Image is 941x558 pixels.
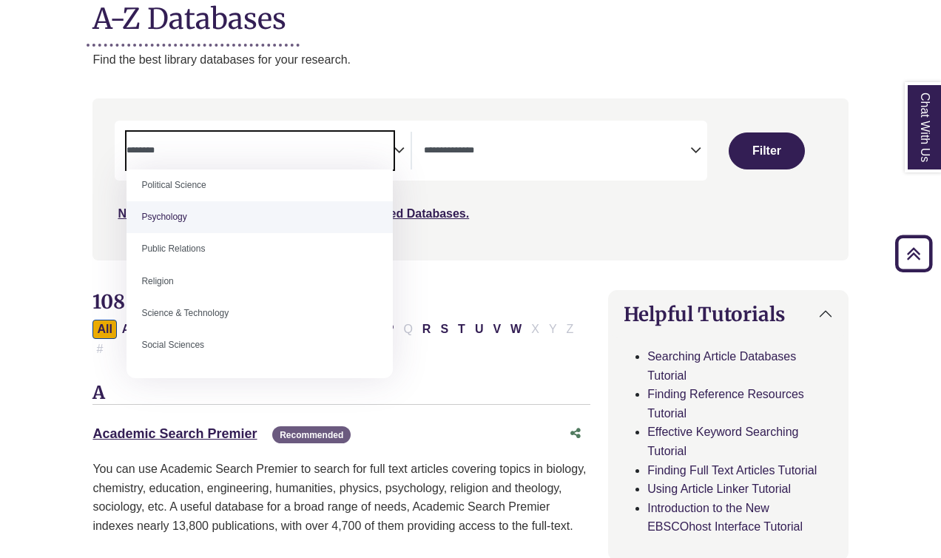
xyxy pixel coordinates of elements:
textarea: Search [127,146,394,158]
nav: Search filters [92,98,848,260]
a: Using Article Linker Tutorial [647,483,791,495]
button: Filter Results W [506,320,526,339]
button: Filter Results U [470,320,488,339]
button: All [92,320,116,339]
h3: A [92,383,590,405]
button: Filter Results T [453,320,470,339]
a: Searching Article Databases Tutorial [647,350,796,382]
li: Psychology [127,201,393,233]
span: 108 Databases [92,289,226,314]
li: Social Sciences [127,329,393,361]
a: Not sure where to start? Check our Recommended Databases. [118,207,469,220]
button: Filter Results V [488,320,505,339]
a: Academic Search Premier [92,426,257,441]
li: Science & Technology [127,298,393,329]
button: Share this database [561,420,590,448]
a: Effective Keyword Searching Tutorial [647,426,798,457]
button: Submit for Search Results [729,132,804,169]
button: Helpful Tutorials [609,291,847,337]
p: You can use Academic Search Premier to search for full text articles covering topics in biology, ... [92,460,590,535]
li: Political Science [127,169,393,201]
li: Religion [127,266,393,298]
button: Filter Results S [436,320,453,339]
li: Public Relations [127,233,393,265]
a: Back to Top [890,243,937,263]
li: Spanish [127,361,393,393]
a: Introduction to the New EBSCOhost Interface Tutorial [647,502,803,534]
div: Alpha-list to filter by first letter of database name [92,322,579,354]
button: Filter Results R [418,320,436,339]
a: Finding Full Text Articles Tutorial [647,464,817,477]
textarea: Search [424,146,691,158]
button: Filter Results A [118,320,135,339]
span: Recommended [272,426,351,443]
p: Find the best library databases for your research. [92,50,848,70]
a: Finding Reference Resources Tutorial [647,388,804,420]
